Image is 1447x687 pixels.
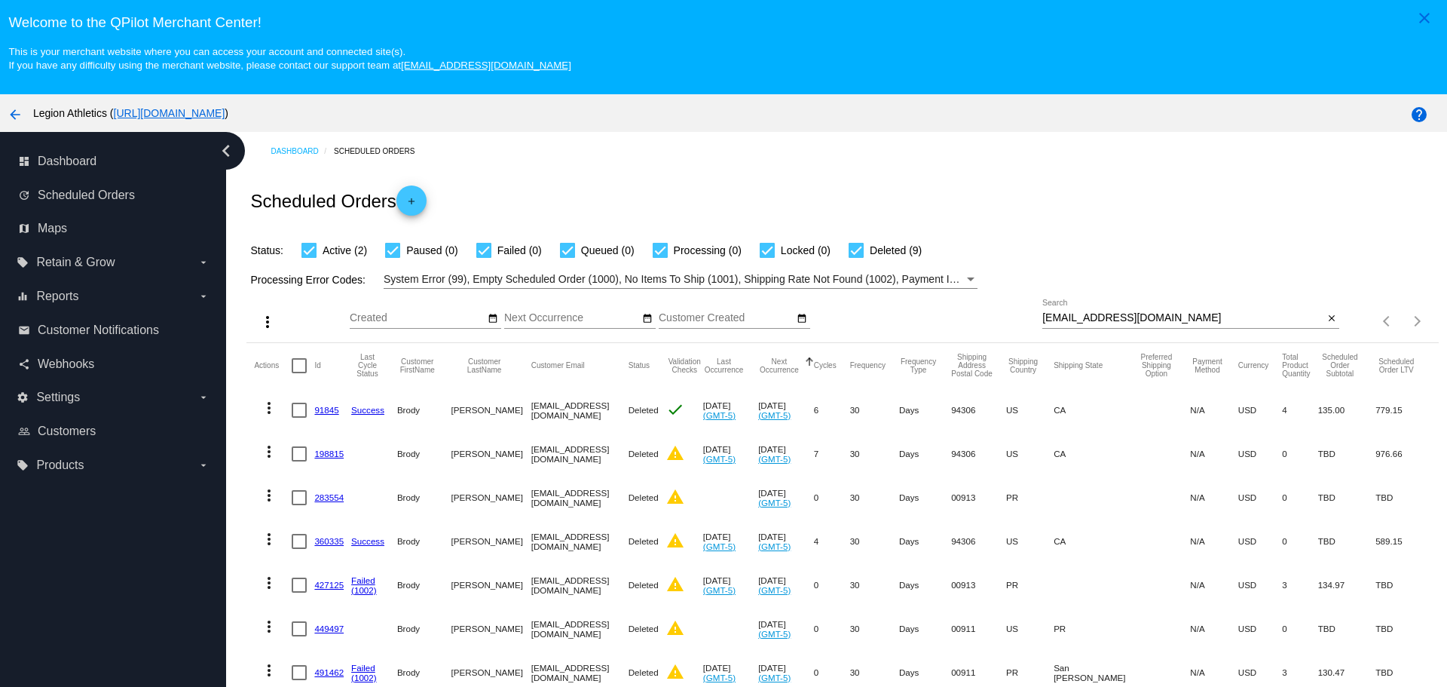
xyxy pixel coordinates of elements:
[629,405,659,415] span: Deleted
[797,313,807,325] mat-icon: date_range
[758,541,791,551] a: (GMT-5)
[260,530,278,548] mat-icon: more_vert
[1282,343,1317,388] mat-header-cell: Total Product Quantity
[397,476,451,520] mat-cell: Brody
[1375,563,1430,607] mat-cell: TBD
[271,140,334,163] a: Dashboard
[18,358,30,370] i: share
[1238,607,1283,651] mat-cell: USD
[1372,306,1403,336] button: Previous page
[850,563,899,607] mat-cell: 30
[531,476,629,520] mat-cell: [EMAIL_ADDRESS][DOMAIN_NAME]
[951,476,1006,520] mat-cell: 00913
[850,607,899,651] mat-cell: 30
[18,216,210,241] a: map Maps
[1375,388,1430,432] mat-cell: 779.15
[1318,432,1375,476] mat-cell: TBD
[870,241,922,259] span: Deleted (9)
[1238,520,1283,563] mat-cell: USD
[1190,563,1237,607] mat-cell: N/A
[250,244,283,256] span: Status:
[674,241,742,259] span: Processing (0)
[1375,357,1417,374] button: Change sorting for LifetimeValue
[260,618,278,636] mat-icon: more_vert
[260,574,278,592] mat-icon: more_vert
[197,459,210,471] i: arrow_drop_down
[629,361,650,370] button: Change sorting for Status
[629,580,659,590] span: Deleted
[758,498,791,508] a: (GMT-5)
[351,536,384,546] a: Success
[814,476,850,520] mat-cell: 0
[758,629,791,639] a: (GMT-5)
[531,607,629,651] mat-cell: [EMAIL_ADDRESS][DOMAIN_NAME]
[951,520,1006,563] mat-cell: 94306
[758,357,800,374] button: Change sorting for NextOccurrenceUtc
[814,361,837,370] button: Change sorting for Cycles
[1054,607,1136,651] mat-cell: PR
[351,575,375,585] a: Failed
[1282,607,1317,651] mat-cell: 0
[451,432,531,476] mat-cell: [PERSON_NAME]
[758,673,791,682] a: (GMT-5)
[1318,388,1375,432] mat-cell: 135.00
[18,352,210,376] a: share Webhooks
[814,388,850,432] mat-cell: 6
[36,459,84,472] span: Products
[1190,388,1237,432] mat-cell: N/A
[314,624,344,633] a: 449497
[703,673,736,682] a: (GMT-5)
[703,454,736,464] a: (GMT-5)
[18,183,210,207] a: update Scheduled Orders
[1006,476,1054,520] mat-cell: PR
[1054,520,1136,563] mat-cell: CA
[666,400,684,419] mat-icon: check
[451,357,518,374] button: Change sorting for CustomerLastName
[531,361,585,370] button: Change sorting for CustomerEmail
[401,60,571,71] a: [EMAIL_ADDRESS][DOMAIN_NAME]
[397,607,451,651] mat-cell: Brody
[250,274,366,286] span: Processing Error Codes:
[197,256,210,268] i: arrow_drop_down
[703,563,758,607] mat-cell: [DATE]
[323,241,367,259] span: Active (2)
[814,432,850,476] mat-cell: 7
[1006,520,1054,563] mat-cell: US
[451,520,531,563] mat-cell: [PERSON_NAME]
[1282,476,1317,520] mat-cell: 0
[8,46,571,71] small: This is your merchant website where you can access your account and connected site(s). If you hav...
[314,449,344,459] a: 198815
[8,14,1438,31] h3: Welcome to the QPilot Merchant Center!
[703,432,758,476] mat-cell: [DATE]
[758,410,791,420] a: (GMT-5)
[1323,311,1339,327] button: Clear
[36,256,115,269] span: Retain & Grow
[18,425,30,437] i: people_outline
[899,520,951,563] mat-cell: Days
[899,357,938,374] button: Change sorting for FrequencyType
[850,520,899,563] mat-cell: 30
[758,454,791,464] a: (GMT-5)
[1054,361,1103,370] button: Change sorting for ShippingState
[1375,432,1430,476] mat-cell: 976.66
[1318,607,1375,651] mat-cell: TBD
[334,140,428,163] a: Scheduled Orders
[1006,357,1040,374] button: Change sorting for ShippingCountry
[703,585,736,595] a: (GMT-5)
[351,673,377,682] a: (1002)
[1190,357,1224,374] button: Change sorting for PaymentMethod.Type
[397,520,451,563] mat-cell: Brody
[33,107,228,119] span: Legion Athletics ( )
[6,106,24,124] mat-icon: arrow_back
[504,312,640,324] input: Next Occurrence
[260,443,278,461] mat-icon: more_vert
[1238,476,1283,520] mat-cell: USD
[758,432,814,476] mat-cell: [DATE]
[18,318,210,342] a: email Customer Notifications
[642,313,653,325] mat-icon: date_range
[18,324,30,336] i: email
[314,405,338,415] a: 91845
[1415,9,1433,27] mat-icon: close
[666,663,684,681] mat-icon: warning
[1190,432,1237,476] mat-cell: N/A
